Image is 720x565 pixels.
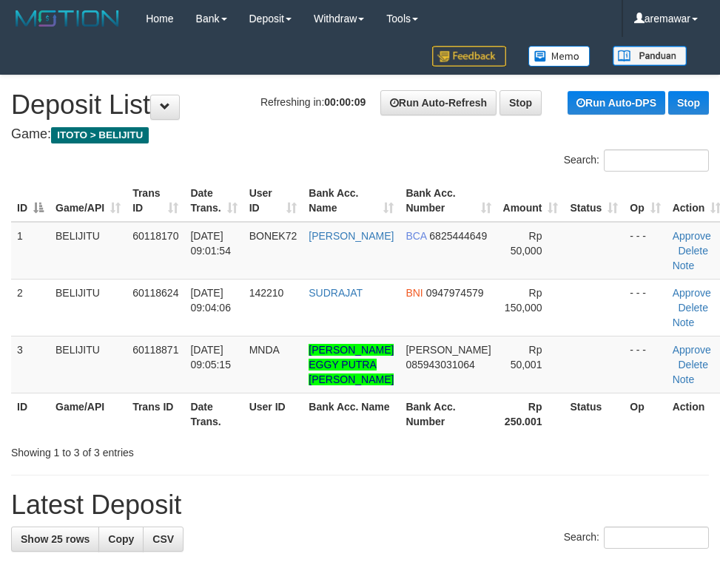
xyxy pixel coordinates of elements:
[309,287,363,299] a: SUDRAJAT
[432,46,506,67] img: Feedback.jpg
[152,533,174,545] span: CSV
[11,279,50,336] td: 2
[673,317,695,328] a: Note
[673,260,695,271] a: Note
[678,359,707,371] a: Delete
[11,439,289,460] div: Showing 1 to 3 of 3 entries
[190,344,231,371] span: [DATE] 09:05:15
[184,393,243,435] th: Date Trans.
[249,230,297,242] span: BONEK72
[624,393,666,435] th: Op
[673,287,711,299] a: Approve
[400,393,497,435] th: Bank Acc. Number
[132,230,178,242] span: 60118170
[673,373,695,385] a: Note
[678,245,707,257] a: Delete
[190,230,231,257] span: [DATE] 09:01:54
[11,527,99,552] a: Show 25 rows
[406,359,474,371] span: Copy 085943031064 to clipboard
[303,180,400,222] th: Bank Acc. Name: activate to sort column ascending
[499,90,542,115] a: Stop
[309,344,394,385] a: [PERSON_NAME] EGGY PUTRA [PERSON_NAME]
[624,279,666,336] td: - - -
[604,527,709,549] input: Search:
[309,230,394,242] a: [PERSON_NAME]
[429,230,487,242] span: Copy 6825444649 to clipboard
[260,96,366,108] span: Refreshing in:
[127,180,184,222] th: Trans ID: activate to sort column ascending
[564,527,709,549] label: Search:
[11,180,50,222] th: ID: activate to sort column descending
[528,46,591,67] img: Button%20Memo.svg
[505,287,542,314] span: Rp 150,000
[668,91,709,115] a: Stop
[249,287,284,299] span: 142210
[673,230,711,242] a: Approve
[426,287,484,299] span: Copy 0947974579 to clipboard
[564,180,624,222] th: Status: activate to sort column ascending
[11,490,709,520] h1: Latest Deposit
[324,96,366,108] strong: 00:00:09
[624,222,666,280] td: - - -
[673,344,711,356] a: Approve
[497,180,565,222] th: Amount: activate to sort column ascending
[568,91,665,115] a: Run Auto-DPS
[564,393,624,435] th: Status
[243,180,303,222] th: User ID: activate to sort column ascending
[497,393,565,435] th: Rp 250.001
[11,393,50,435] th: ID
[400,180,497,222] th: Bank Acc. Number: activate to sort column ascending
[50,336,127,393] td: BELIJITU
[624,180,666,222] th: Op: activate to sort column ascending
[50,180,127,222] th: Game/API: activate to sort column ascending
[143,527,184,552] a: CSV
[243,393,303,435] th: User ID
[249,344,280,356] span: MNDA
[511,230,542,257] span: Rp 50,000
[11,7,124,30] img: MOTION_logo.png
[11,222,50,280] td: 1
[190,287,231,314] span: [DATE] 09:04:06
[303,393,400,435] th: Bank Acc. Name
[132,344,178,356] span: 60118871
[678,302,707,314] a: Delete
[50,393,127,435] th: Game/API
[21,533,90,545] span: Show 25 rows
[50,222,127,280] td: BELIJITU
[127,393,184,435] th: Trans ID
[406,230,426,242] span: BCA
[51,127,149,143] span: ITOTO > BELIJITU
[406,344,491,356] span: [PERSON_NAME]
[50,279,127,336] td: BELIJITU
[98,527,144,552] a: Copy
[11,127,709,142] h4: Game:
[11,90,709,120] h1: Deposit List
[184,180,243,222] th: Date Trans.: activate to sort column ascending
[108,533,134,545] span: Copy
[11,336,50,393] td: 3
[564,149,709,172] label: Search:
[613,46,687,66] img: panduan.png
[132,287,178,299] span: 60118624
[624,336,666,393] td: - - -
[406,287,423,299] span: BNI
[604,149,709,172] input: Search:
[380,90,497,115] a: Run Auto-Refresh
[511,344,542,371] span: Rp 50,001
